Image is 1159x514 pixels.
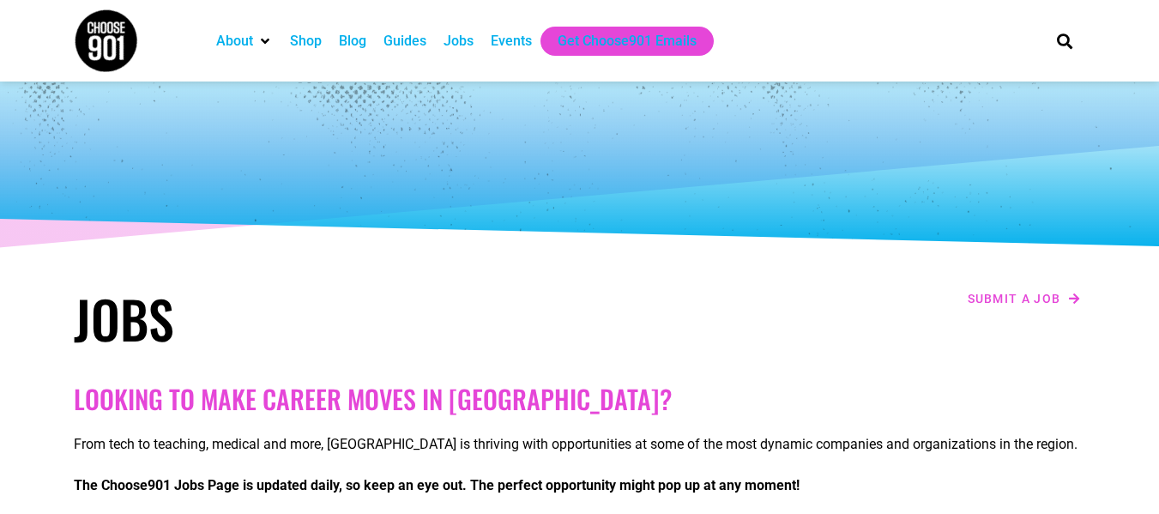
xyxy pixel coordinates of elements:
a: Events [491,31,532,51]
a: Get Choose901 Emails [558,31,697,51]
strong: The Choose901 Jobs Page is updated daily, so keep an eye out. The perfect opportunity might pop u... [74,477,800,493]
a: Shop [290,31,322,51]
p: From tech to teaching, medical and more, [GEOGRAPHIC_DATA] is thriving with opportunities at some... [74,434,1086,455]
a: Blog [339,31,366,51]
h2: Looking to make career moves in [GEOGRAPHIC_DATA]? [74,384,1086,414]
a: Guides [383,31,426,51]
div: About [208,27,281,56]
a: Submit a job [963,287,1086,310]
span: Submit a job [968,293,1061,305]
nav: Main nav [208,27,1028,56]
div: Search [1050,27,1078,55]
h1: Jobs [74,287,571,349]
a: About [216,31,253,51]
a: Jobs [444,31,474,51]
